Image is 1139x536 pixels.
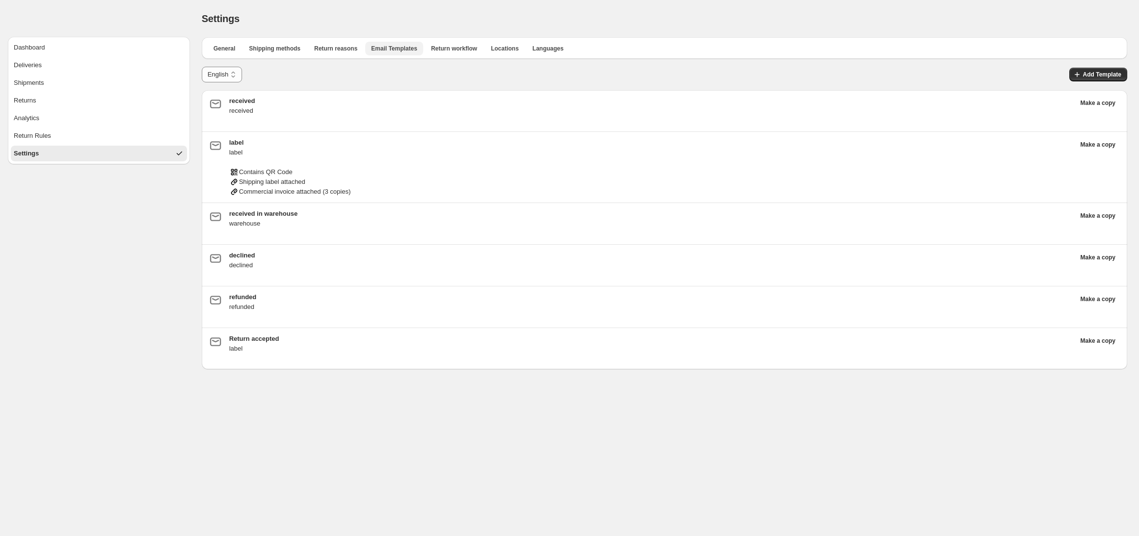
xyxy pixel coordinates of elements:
[229,148,1075,157] div: label
[229,260,1075,270] div: declined
[1075,96,1121,110] button: Clone the template
[229,96,1075,106] h3: received
[229,106,1075,116] div: received
[1081,295,1115,303] span: Make a copy
[1075,251,1121,264] button: Clone the template
[11,146,187,161] button: Settings
[1075,138,1121,152] button: Clone the template
[229,138,1075,148] h3: label
[14,131,51,141] div: Return Rules
[1081,212,1115,220] span: Make a copy
[14,149,39,158] div: Settings
[1075,292,1121,306] button: Clone the template
[1069,68,1127,81] button: Add Template
[314,45,357,52] span: Return reasons
[229,209,1075,219] h3: received in warehouse
[371,45,417,52] span: Email Templates
[11,93,187,108] button: Returns
[14,60,42,70] div: Deliveries
[14,78,44,88] div: Shipments
[533,45,564,52] span: Languages
[229,167,1075,177] div: Contains QR Code
[1081,141,1115,149] span: Make a copy
[229,334,1075,344] h3: Return accepted
[1081,99,1115,107] span: Make a copy
[202,13,240,24] span: Settings
[1083,71,1121,78] span: Add Template
[229,187,1075,197] div: Commercial invoice attached (3 copies)
[11,110,187,126] button: Analytics
[229,302,1075,312] div: refunded
[14,113,39,123] div: Analytics
[249,45,300,52] span: Shipping methods
[1075,334,1121,348] button: Clone the template
[1081,337,1115,345] span: Make a copy
[14,96,36,105] div: Returns
[1081,254,1115,261] span: Make a copy
[229,177,1075,187] div: Shipping label attached
[11,57,187,73] button: Deliveries
[229,251,1075,260] h3: declined
[11,128,187,144] button: Return Rules
[229,219,1075,229] div: warehouse
[11,40,187,55] button: Dashboard
[229,344,1075,354] div: label
[491,45,519,52] span: Locations
[14,43,45,52] div: Dashboard
[11,75,187,91] button: Shipments
[214,45,236,52] span: General
[229,292,1075,302] h3: refunded
[431,45,477,52] span: Return workflow
[1075,209,1121,223] button: Clone the template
